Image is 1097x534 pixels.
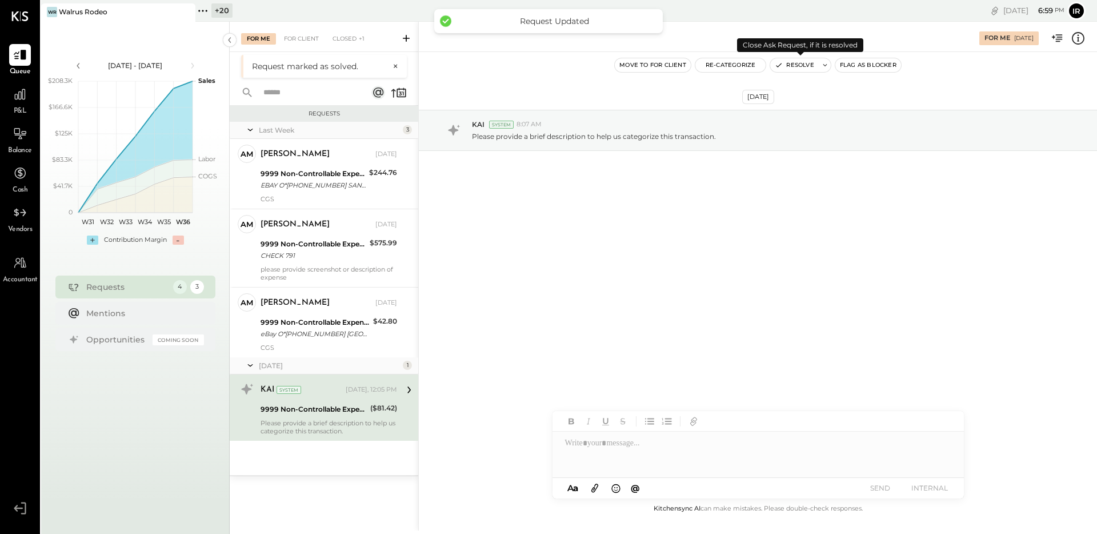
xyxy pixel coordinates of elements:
[989,5,1000,17] div: copy link
[261,219,330,230] div: [PERSON_NAME]
[489,121,514,129] div: System
[259,125,400,135] div: Last Week
[261,344,397,352] div: CGS
[8,225,33,235] span: Vendors
[375,220,397,229] div: [DATE]
[1,44,39,77] a: Queue
[742,90,774,104] div: [DATE]
[261,317,370,328] div: 9999 Non-Controllable Expenses:Other Income and Expenses:To Be Classified P&L
[403,125,412,134] div: 3
[198,155,215,163] text: Labor
[737,38,863,52] div: Close Ask Request, if it is resolved
[472,119,485,129] span: KAI
[370,237,397,249] div: $575.99
[241,149,253,160] div: AM
[241,297,253,308] div: AM
[49,103,73,111] text: $166.6K
[138,218,153,226] text: W34
[1,202,39,235] a: Vendors
[190,280,204,294] div: 3
[1067,2,1086,20] button: Ir
[457,16,651,26] div: Request Updated
[261,195,397,203] div: CGS
[278,33,325,45] div: For Client
[1,162,39,196] a: Cash
[472,131,716,141] p: Please provide a brief description to help us categorize this transaction.
[14,106,27,117] span: P&L
[86,281,167,293] div: Requests
[858,480,903,496] button: SEND
[198,77,215,85] text: Sales
[69,208,73,216] text: 0
[87,236,98,245] div: +
[835,58,901,72] button: Flag as Blocker
[8,146,32,156] span: Balance
[261,149,330,160] div: [PERSON_NAME]
[87,61,184,70] div: [DATE] - [DATE]
[573,483,578,493] span: a
[10,67,31,77] span: Queue
[261,419,397,435] div: Please provide a brief description to help us categorize this transaction.
[261,180,366,191] div: EBAY O*[PHONE_NUMBER] SAN JOSE C A 134319 08/25
[1014,34,1034,42] div: [DATE]
[387,61,398,71] button: ×
[104,236,167,245] div: Contribution Margin
[327,33,370,45] div: Closed
[261,168,366,180] div: 9999 Non-Controllable Expenses:Other Income and Expenses:To Be Classified P&L
[261,297,330,309] div: [PERSON_NAME]
[581,414,596,429] button: Italic
[261,238,366,250] div: 9999 Non-Controllable Expenses:Other Income and Expenses:To Be Classified P&L
[659,414,674,429] button: Ordered List
[259,361,400,370] div: [DATE]
[631,483,640,493] span: @
[1,123,39,156] a: Balance
[564,482,582,495] button: Aa
[359,35,365,43] span: +1
[53,182,73,190] text: $41.7K
[370,403,397,414] div: ($81.42)
[157,218,171,226] text: W35
[198,172,217,180] text: COGS
[173,236,184,245] div: -
[373,316,397,327] div: $42.80
[686,414,701,429] button: Add URL
[1,83,39,117] a: P&L
[173,280,187,294] div: 4
[517,120,542,129] span: 8:07 AM
[261,265,397,281] div: please provide screenshot or description of expense
[153,334,204,345] div: Coming Soon
[241,219,253,230] div: AM
[241,33,276,45] div: For Me
[3,275,38,285] span: Accountant
[86,334,147,345] div: Opportunities
[695,58,766,72] button: Re-Categorize
[48,77,73,85] text: $208.3K
[235,110,413,118] div: Requests
[119,218,133,226] text: W33
[375,150,397,159] div: [DATE]
[211,3,233,18] div: + 20
[770,58,818,72] button: Resolve
[261,328,370,340] div: eBay O*[PHONE_NUMBER] [GEOGRAPHIC_DATA] 08/26
[615,414,630,429] button: Strikethrough
[907,480,952,496] button: INTERNAL
[175,218,190,226] text: W36
[59,7,107,17] div: Walrus Rodeo
[627,481,643,495] button: @
[984,34,1010,43] div: For Me
[369,167,397,178] div: $244.76
[100,218,114,226] text: W32
[1003,5,1064,16] div: [DATE]
[13,185,27,196] span: Cash
[252,61,387,72] div: Request marked as solved.
[277,386,301,394] div: System
[615,58,691,72] button: Move to for client
[81,218,94,226] text: W31
[346,385,397,394] div: [DATE], 12:05 PM
[1,252,39,285] a: Accountant
[47,7,57,17] div: WR
[261,404,367,415] div: 9999 Non-Controllable Expenses:Other Income and Expenses:To Be Classified P&L
[55,129,73,137] text: $125K
[375,298,397,308] div: [DATE]
[598,414,613,429] button: Underline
